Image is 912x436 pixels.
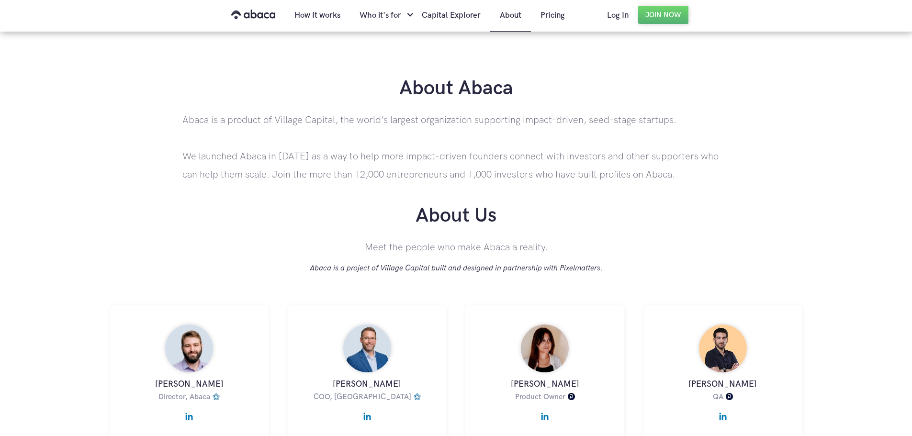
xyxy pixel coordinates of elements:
[314,392,411,402] h4: COO, [GEOGRAPHIC_DATA]
[475,377,614,391] h3: [PERSON_NAME]
[638,6,688,24] a: Join Now
[653,377,792,391] h3: [PERSON_NAME]
[568,393,575,400] img: Pixelmatters
[719,408,727,420] img: https://www.linkedin.com/in/emanuelalsantos/
[182,261,730,276] p: Abaca is a project of Village Capital built and designed in partnership with Pixelmatters.
[297,377,437,391] h3: [PERSON_NAME]
[414,393,421,400] img: Village Capital
[120,377,259,391] h3: [PERSON_NAME]
[713,392,723,402] h4: QA
[541,408,549,420] img: https://pt.linkedin.com/in/marta-correia-2848a0a0
[182,238,730,257] p: Meet the people who make Abaca a reality.
[182,111,730,184] p: Abaca is a product of Village Capital, the world’s largest organization supporting impact-driven,...
[726,393,733,400] img: Pixelmatters
[515,392,565,402] h4: Product Owner
[185,408,193,420] img: https://www.linkedin.com/in/hobbsandrew/
[158,392,210,402] h4: Director, Abaca
[363,408,371,420] img: https://www.linkedin.com/in/peterlundquist/
[213,393,220,400] img: Village Capital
